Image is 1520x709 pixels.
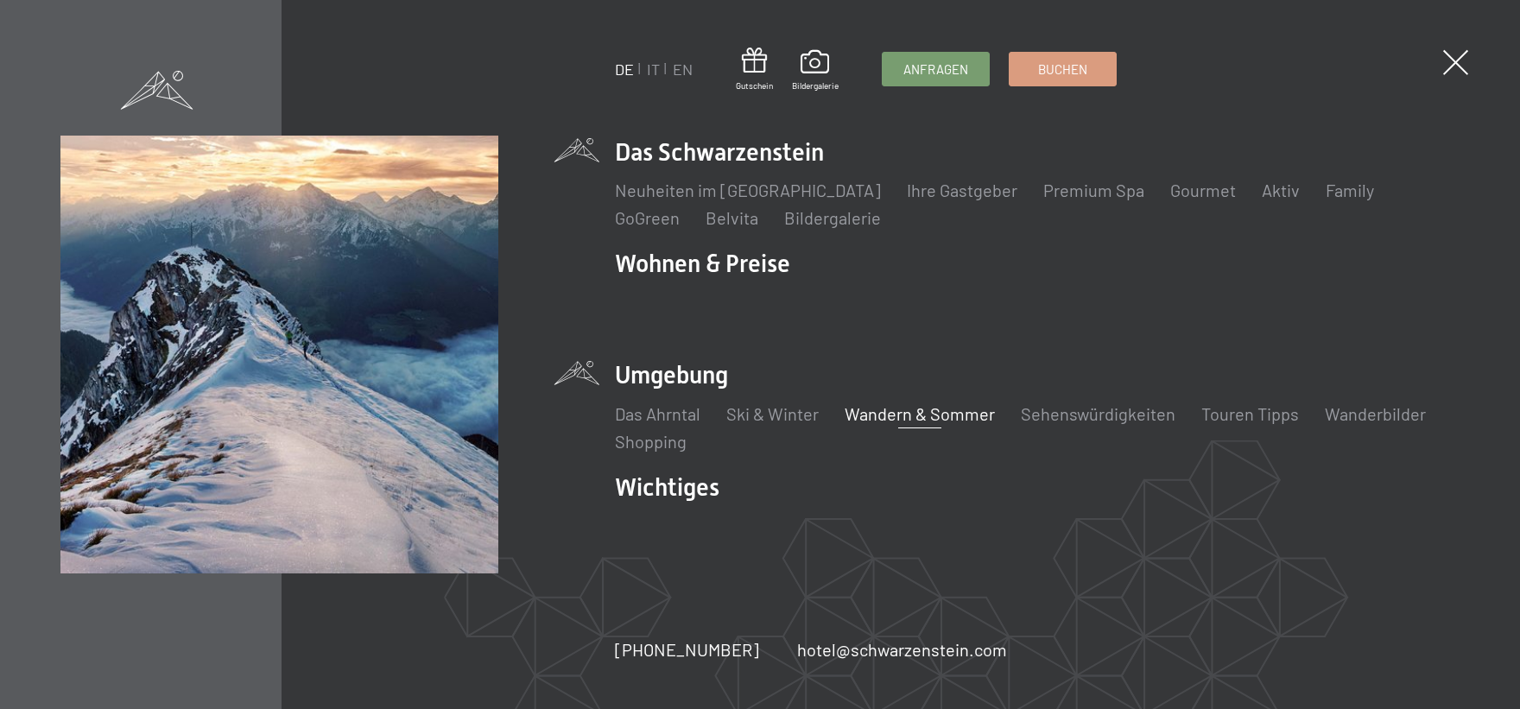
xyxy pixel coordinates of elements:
a: Shopping [615,431,687,452]
a: DE [615,60,634,79]
span: Anfragen [903,60,968,79]
a: Belvita [706,207,758,228]
a: Gutschein [736,47,773,92]
span: Buchen [1038,60,1087,79]
span: Gutschein [736,79,773,92]
a: Buchen [1010,53,1116,85]
a: Aktiv [1262,180,1300,200]
a: GoGreen [615,207,680,228]
a: Wanderbilder [1325,403,1426,424]
a: Ihre Gastgeber [907,180,1017,200]
a: Touren Tipps [1201,403,1299,424]
a: Sehenswürdigkeiten [1021,403,1175,424]
a: EN [673,60,693,79]
a: Bildergalerie [792,50,839,92]
a: Bildergalerie [784,207,881,228]
a: Gourmet [1170,180,1236,200]
a: Anfragen [883,53,989,85]
a: Wandern & Sommer [845,403,995,424]
a: Das Ahrntal [615,403,700,424]
a: Family [1326,180,1374,200]
a: [PHONE_NUMBER] [615,637,759,662]
span: [PHONE_NUMBER] [615,639,759,660]
a: Neuheiten im [GEOGRAPHIC_DATA] [615,180,881,200]
a: IT [647,60,660,79]
a: Premium Spa [1043,180,1144,200]
a: Ski & Winter [726,403,819,424]
a: hotel@schwarzenstein.com [797,637,1007,662]
span: Bildergalerie [792,79,839,92]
